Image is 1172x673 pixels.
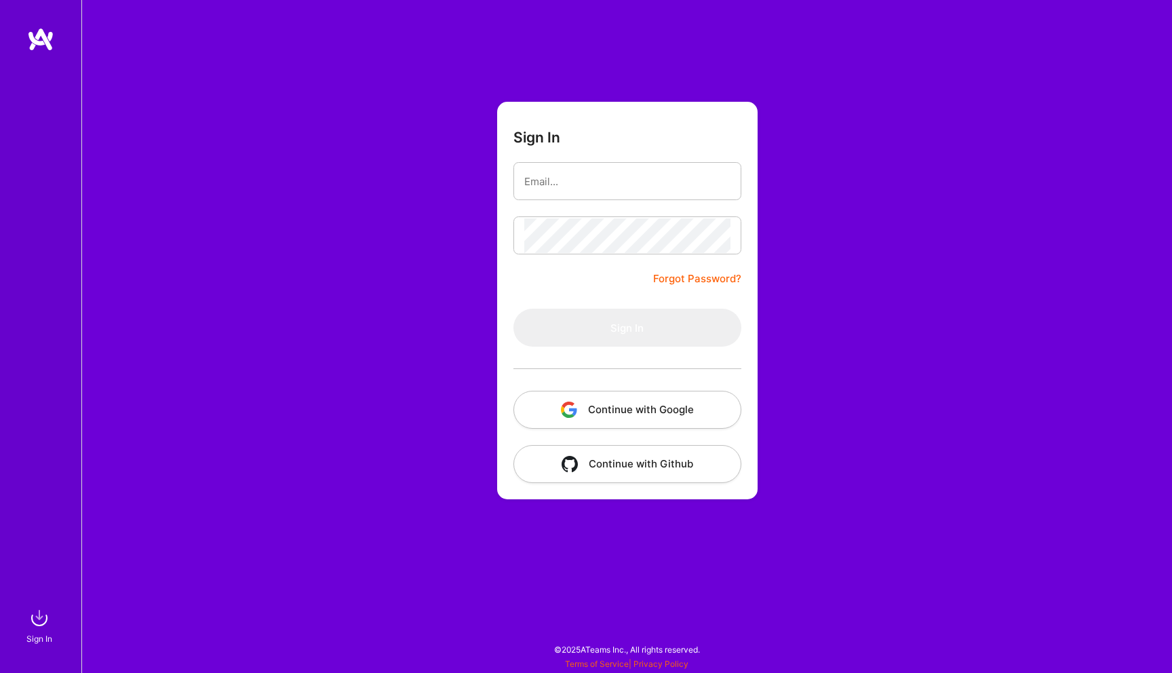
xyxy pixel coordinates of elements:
[565,659,629,669] a: Terms of Service
[513,309,741,347] button: Sign In
[26,632,52,646] div: Sign In
[27,27,54,52] img: logo
[633,659,688,669] a: Privacy Policy
[26,604,53,632] img: sign in
[565,659,688,669] span: |
[513,391,741,429] button: Continue with Google
[562,456,578,472] img: icon
[653,271,741,287] a: Forgot Password?
[513,129,560,146] h3: Sign In
[561,402,577,418] img: icon
[81,632,1172,666] div: © 2025 ATeams Inc., All rights reserved.
[28,604,53,646] a: sign inSign In
[524,164,730,199] input: Email...
[513,445,741,483] button: Continue with Github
